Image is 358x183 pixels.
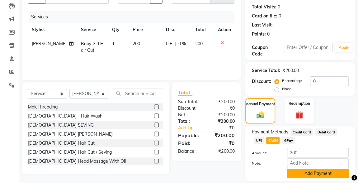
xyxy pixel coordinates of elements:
[28,158,126,165] div: [DEMOGRAPHIC_DATA] Head Massage With Oil
[315,128,337,136] span: Debit Card
[206,105,239,112] div: ₹0
[166,41,172,47] span: 0 F
[206,99,239,105] div: ₹200.00
[28,122,94,128] div: [DEMOGRAPHIC_DATA] SEVING
[173,118,206,125] div: Total:
[162,23,191,37] th: Disc
[173,125,212,131] a: Add Tip
[287,158,349,168] input: Add Note
[206,132,239,139] div: ₹200.00
[173,139,206,147] div: Paid:
[284,43,332,52] input: Enter Offer / Coupon Code
[247,150,282,156] label: Amount:
[81,41,104,53] span: Baby Girl Hair Cut
[282,137,295,144] span: GPay
[252,22,272,28] div: Last Visit:
[173,112,206,118] div: Net:
[206,139,239,147] div: ₹0
[214,23,234,37] th: Action
[252,4,276,10] div: Total Visits:
[274,22,276,28] div: -
[247,161,282,166] label: Note:
[289,101,310,106] label: Redemption
[277,4,280,10] div: 0
[290,128,313,136] span: Credit Card
[175,41,176,47] span: |
[191,23,214,37] th: Total
[287,148,349,157] input: Amount
[112,41,115,46] span: 1
[129,23,162,37] th: Price
[287,169,349,178] button: Add Payment
[212,125,239,131] div: ₹0
[206,118,239,125] div: ₹200.00
[282,86,291,92] label: Fixed
[32,41,67,46] span: [PERSON_NAME]
[113,89,163,98] input: Search or Scan
[252,67,280,74] div: Service Total:
[108,23,129,37] th: Qty
[28,149,112,156] div: [DEMOGRAPHIC_DATA] Hair Cut / Seving
[206,148,239,155] div: ₹200.00
[29,11,239,23] div: Services
[195,41,203,46] span: 200
[28,104,58,110] div: MaleThreading
[178,89,192,96] span: Total
[77,23,108,37] th: Service
[28,23,77,37] th: Stylist
[252,129,288,135] span: Payment Methods
[293,110,306,120] img: _gift.svg
[28,140,95,147] div: [DEMOGRAPHIC_DATA] Hair Cut
[254,111,266,119] img: _cash.svg
[206,112,239,118] div: ₹200.00
[28,113,102,119] div: [DEMOGRAPHIC_DATA] - Hair Wash
[173,148,206,155] div: Balance :
[173,132,206,139] div: Payable:
[28,131,113,137] div: [DEMOGRAPHIC_DATA] [PERSON_NAME]
[133,41,140,46] span: 200
[173,99,206,105] div: Sub Total:
[266,137,280,144] span: CASH
[173,105,206,112] div: Discount:
[335,43,353,52] button: Apply
[278,13,281,19] div: 0
[252,31,266,37] div: Points:
[267,31,269,37] div: 0
[254,137,264,144] span: UPI
[252,44,284,57] div: Coupon Code
[178,41,186,47] span: 0 %
[252,78,271,85] div: Discount:
[282,78,302,84] label: Percentage
[252,13,277,19] div: Card on file:
[245,101,275,107] label: Manual Payment
[282,67,299,74] div: ₹200.00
